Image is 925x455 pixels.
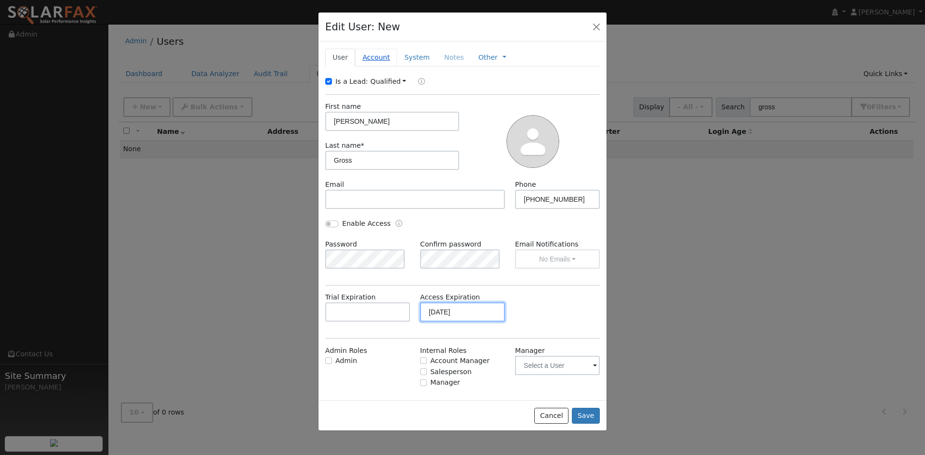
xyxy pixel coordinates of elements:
a: Lead [411,77,425,88]
label: Internal Roles [420,346,466,356]
h4: Edit User: New [325,19,400,35]
label: Manager [430,377,460,388]
label: Email [325,180,344,190]
label: Admin [335,356,357,366]
label: Is a Lead: [335,77,368,87]
label: Last name [325,141,364,151]
a: Account [355,49,397,66]
label: First name [325,102,361,112]
label: Confirm password [420,239,481,249]
span: Required [361,142,364,149]
input: Is a Lead: [325,78,332,85]
label: Admin Roles [325,346,367,356]
label: Enable Access [342,219,391,229]
label: Access Expiration [420,292,480,302]
input: Admin [325,357,332,364]
label: Phone [515,180,536,190]
button: Save [572,408,600,424]
input: Select a User [515,356,600,375]
a: Qualified [370,78,407,85]
div: Stats [578,398,600,408]
label: Email Notifications [515,239,600,249]
button: Cancel [534,408,568,424]
label: Password [325,239,357,249]
input: Salesperson [420,368,427,375]
label: Trial Expiration [325,292,376,302]
a: Enable Access [396,219,402,230]
label: Account Manager [430,356,489,366]
label: Manager [515,346,545,356]
input: Account Manager [420,357,427,364]
a: User [325,49,355,66]
input: Manager [420,379,427,386]
a: Other [478,52,498,63]
a: System [397,49,437,66]
label: Salesperson [430,367,472,377]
